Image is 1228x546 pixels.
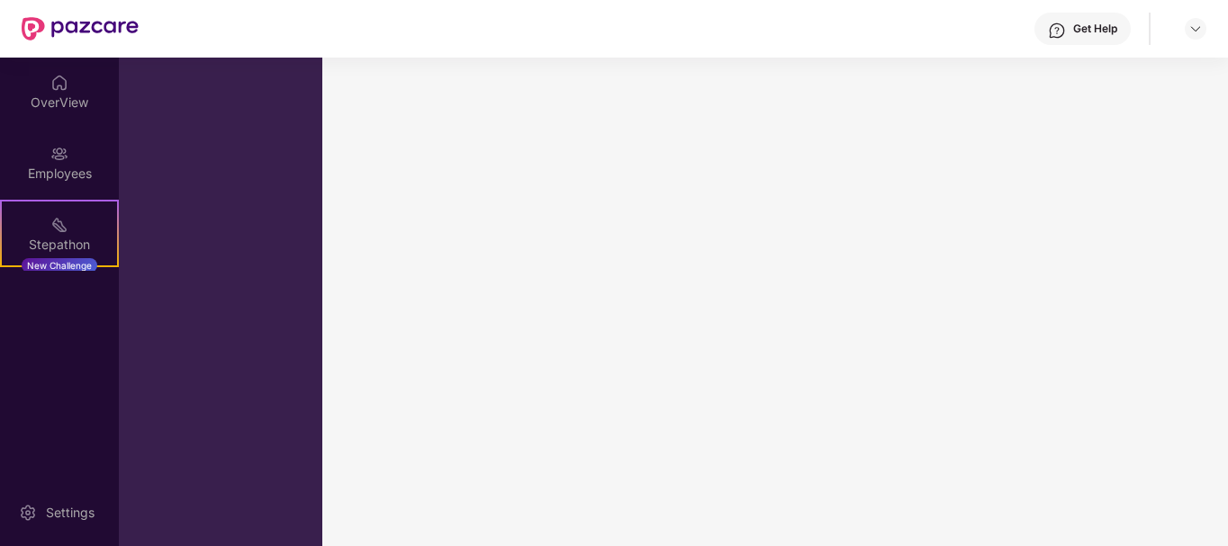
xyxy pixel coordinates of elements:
[41,504,100,522] div: Settings
[2,236,117,254] div: Stepathon
[50,216,68,234] img: svg+xml;base64,PHN2ZyB4bWxucz0iaHR0cDovL3d3dy53My5vcmcvMjAwMC9zdmciIHdpZHRoPSIyMSIgaGVpZ2h0PSIyMC...
[1073,22,1117,36] div: Get Help
[50,145,68,163] img: svg+xml;base64,PHN2ZyBpZD0iRW1wbG95ZWVzIiB4bWxucz0iaHR0cDovL3d3dy53My5vcmcvMjAwMC9zdmciIHdpZHRoPS...
[1048,22,1066,40] img: svg+xml;base64,PHN2ZyBpZD0iSGVscC0zMngzMiIgeG1sbnM9Imh0dHA6Ly93d3cudzMub3JnLzIwMDAvc3ZnIiB3aWR0aD...
[1188,22,1203,36] img: svg+xml;base64,PHN2ZyBpZD0iRHJvcGRvd24tMzJ4MzIiIHhtbG5zPSJodHRwOi8vd3d3LnczLm9yZy8yMDAwL3N2ZyIgd2...
[50,74,68,92] img: svg+xml;base64,PHN2ZyBpZD0iSG9tZSIgeG1sbnM9Imh0dHA6Ly93d3cudzMub3JnLzIwMDAvc3ZnIiB3aWR0aD0iMjAiIG...
[19,504,37,522] img: svg+xml;base64,PHN2ZyBpZD0iU2V0dGluZy0yMHgyMCIgeG1sbnM9Imh0dHA6Ly93d3cudzMub3JnLzIwMDAvc3ZnIiB3aW...
[22,17,139,40] img: New Pazcare Logo
[22,258,97,273] div: New Challenge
